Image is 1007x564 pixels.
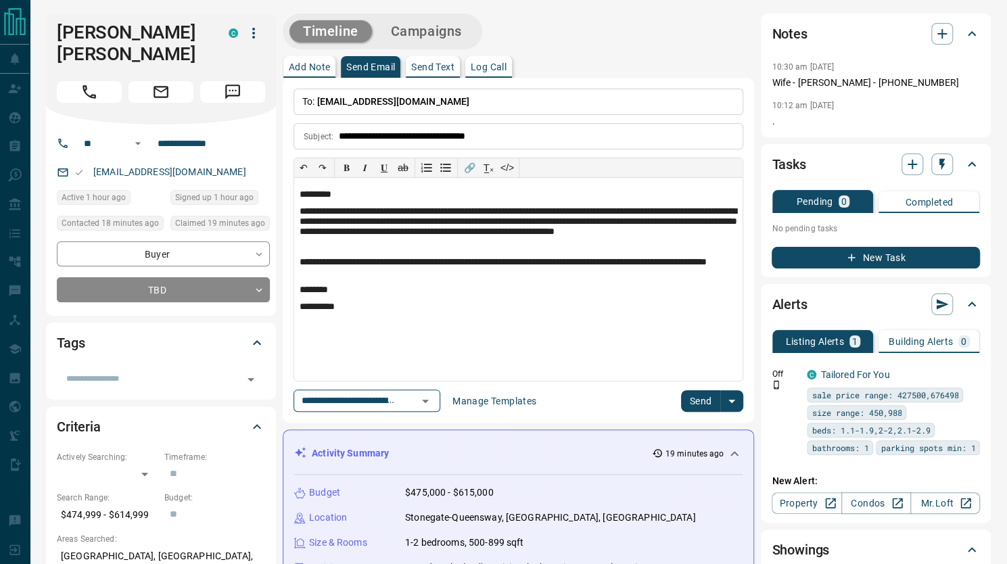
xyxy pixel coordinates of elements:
div: TBD [57,277,270,302]
div: Thu Aug 14 2025 [170,190,270,209]
a: Condos [841,492,911,514]
p: Wife - [PERSON_NAME] - [PHONE_NUMBER] [772,76,980,90]
p: Off [772,368,799,380]
p: 1 [852,337,858,346]
span: 𝐔 [381,162,388,173]
p: Search Range: [57,492,158,504]
span: sale price range: 427500,676498 [812,388,958,402]
p: . [772,114,980,128]
button: Manage Templates [444,390,544,412]
span: beds: 1.1-1.9,2-2,2.1-2.9 [812,423,930,437]
p: Log Call [471,62,507,72]
p: Timeframe: [164,451,265,463]
p: Completed [906,197,954,207]
button: ab [394,158,413,177]
svg: Push Notification Only [772,380,781,390]
a: Property [772,492,841,514]
button: Open [130,135,146,151]
button: Open [416,392,435,410]
h2: Alerts [772,293,807,315]
div: condos.ca [229,28,238,38]
a: [EMAIL_ADDRESS][DOMAIN_NAME] [93,166,246,177]
button: Bullet list [436,158,455,177]
p: Send Email [346,62,395,72]
button: Open [241,370,260,389]
p: Stonegate-Queensway, [GEOGRAPHIC_DATA], [GEOGRAPHIC_DATA] [405,511,696,525]
div: Thu Aug 14 2025 [170,216,270,235]
button: 𝑰 [356,158,375,177]
p: To: [294,89,743,115]
span: Email [128,81,193,103]
div: Tasks [772,148,980,181]
span: Contacted 18 minutes ago [62,216,159,230]
h2: Notes [772,23,807,45]
s: ab [398,162,408,173]
button: Campaigns [377,20,475,43]
div: Buyer [57,241,270,266]
p: $475,000 - $615,000 [405,486,494,500]
span: Message [200,81,265,103]
a: Tailored For You [820,369,889,380]
p: Location [309,511,347,525]
p: Budget [309,486,340,500]
div: Notes [772,18,980,50]
p: Activity Summary [312,446,389,461]
p: Subject: [304,131,333,143]
h2: Criteria [57,416,101,438]
p: Size & Rooms [309,536,367,550]
button: ↶ [294,158,313,177]
p: 19 minutes ago [665,448,724,460]
div: Tags [57,327,265,359]
button: </> [498,158,517,177]
h2: Tags [57,332,85,354]
p: Actively Searching: [57,451,158,463]
div: Activity Summary19 minutes ago [294,441,743,466]
p: 10:30 am [DATE] [772,62,834,72]
p: 1-2 bedrooms, 500-899 sqft [405,536,523,550]
svg: Email Valid [74,168,84,177]
p: Pending [797,197,833,206]
span: Active 1 hour ago [62,191,126,204]
div: Criteria [57,410,265,443]
p: No pending tasks [772,218,980,239]
button: T̲ₓ [479,158,498,177]
p: New Alert: [772,474,980,488]
div: Thu Aug 14 2025 [57,190,164,209]
h2: Showings [772,539,829,561]
div: Alerts [772,288,980,321]
span: parking spots min: 1 [881,441,975,454]
button: Send [681,390,721,412]
p: $474,999 - $614,999 [57,504,158,526]
p: Areas Searched: [57,533,265,545]
span: size range: 450,988 [812,406,901,419]
p: Send Text [411,62,454,72]
a: Mr.Loft [910,492,980,514]
span: bathrooms: 1 [812,441,868,454]
button: 𝐁 [337,158,356,177]
h2: Tasks [772,154,805,175]
button: Timeline [289,20,372,43]
button: Numbered list [417,158,436,177]
p: Budget: [164,492,265,504]
h1: [PERSON_NAME] [PERSON_NAME] [57,22,208,65]
button: ↷ [313,158,332,177]
span: Claimed 19 minutes ago [175,216,265,230]
p: Building Alerts [889,337,953,346]
button: New Task [772,247,980,268]
p: 10:12 am [DATE] [772,101,834,110]
button: 𝐔 [375,158,394,177]
p: 0 [841,197,847,206]
span: Signed up 1 hour ago [175,191,254,204]
p: Add Note [289,62,330,72]
button: 🔗 [460,158,479,177]
div: condos.ca [807,370,816,379]
p: 0 [961,337,966,346]
div: split button [681,390,744,412]
div: Thu Aug 14 2025 [57,216,164,235]
p: Listing Alerts [785,337,844,346]
span: Call [57,81,122,103]
span: [EMAIL_ADDRESS][DOMAIN_NAME] [317,96,470,107]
